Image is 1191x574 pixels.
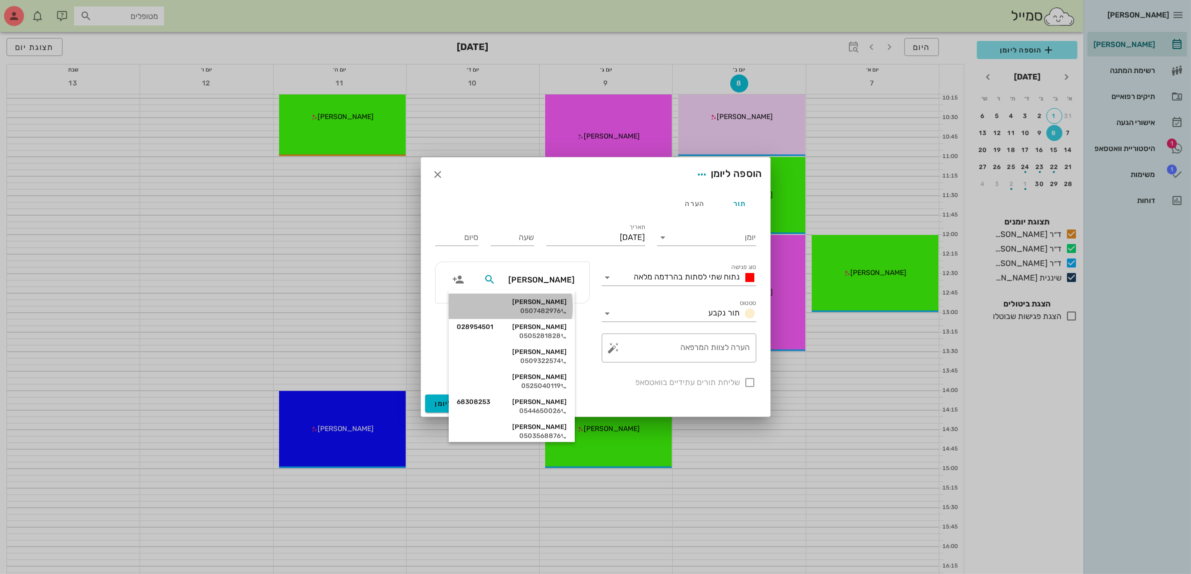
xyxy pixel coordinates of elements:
div: סטטוסתור נקבע [602,305,756,321]
div: 0507482976 [457,307,567,315]
label: סוג פגישה [731,263,756,271]
div: הערה [672,191,717,215]
label: סטטוס [740,299,756,307]
div: 0503568876 [457,432,567,440]
span: 028954501 [457,323,493,331]
div: הוספה ליומן [693,165,762,183]
span: תור נקבע [709,308,740,317]
div: 0544650026 [457,407,567,415]
span: הוספה ליומן [435,399,478,408]
div: 0525040119 [457,382,567,390]
div: [PERSON_NAME] [457,323,567,331]
div: [PERSON_NAME] [457,423,567,431]
div: [PERSON_NAME] [457,373,567,381]
div: יומן [657,229,756,245]
div: [PERSON_NAME] [457,348,567,356]
div: תור [717,191,762,215]
div: [PERSON_NAME] [457,398,567,406]
div: [PERSON_NAME] [457,298,567,306]
button: הוספה ליומן [425,394,488,412]
span: 68308253 [457,398,490,406]
label: תאריך [629,223,645,231]
div: 0509322574 [457,357,567,365]
span: נתוח שתי לסתות בהרדמה מלאה [634,272,740,281]
div: 0505281828 [457,332,567,340]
